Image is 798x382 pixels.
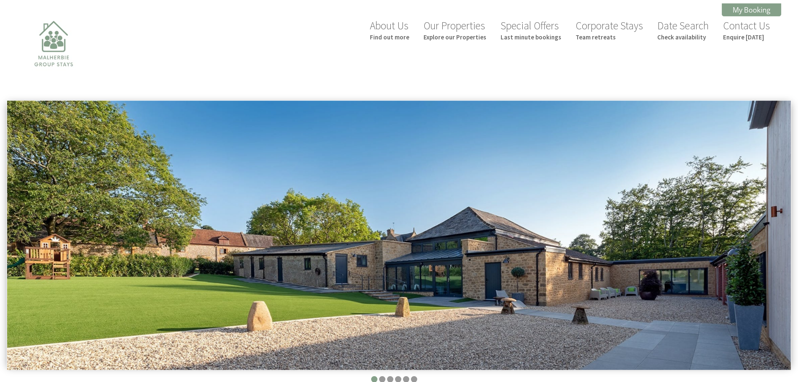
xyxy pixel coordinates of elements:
small: Last minute bookings [501,33,561,41]
small: Explore our Properties [424,33,486,41]
small: Check availability [657,33,709,41]
img: Malherbie Group Stays [12,16,96,99]
a: Date SearchCheck availability [657,19,709,41]
a: Special OffersLast minute bookings [501,19,561,41]
a: My Booking [722,3,781,16]
small: Team retreats [576,33,643,41]
small: Find out more [370,33,409,41]
a: Corporate StaysTeam retreats [576,19,643,41]
a: About UsFind out more [370,19,409,41]
small: Enquire [DATE] [723,33,770,41]
a: Contact UsEnquire [DATE] [723,19,770,41]
a: Our PropertiesExplore our Properties [424,19,486,41]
